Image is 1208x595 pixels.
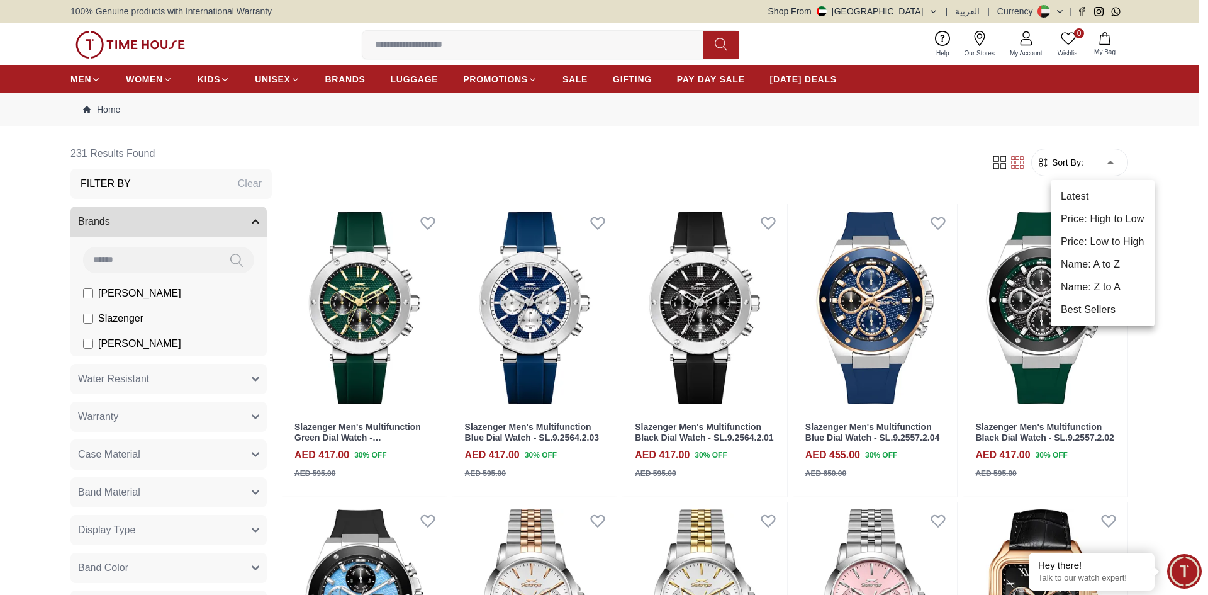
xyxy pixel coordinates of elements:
div: Hey there! [1038,559,1145,572]
li: Latest [1051,185,1155,208]
li: Price: High to Low [1051,208,1155,230]
li: Price: Low to High [1051,230,1155,253]
div: Chat Widget [1167,554,1202,589]
p: Talk to our watch expert! [1038,573,1145,584]
li: Name: A to Z [1051,253,1155,276]
li: Best Sellers [1051,298,1155,321]
li: Name: Z to A [1051,276,1155,298]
